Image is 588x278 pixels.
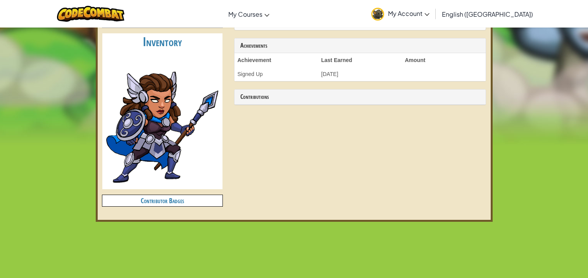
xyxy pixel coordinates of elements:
[228,10,262,18] span: My Courses
[57,6,125,22] img: CodeCombat logo
[402,53,486,67] th: Amount
[240,42,480,49] h3: Achievements
[318,67,402,81] td: [DATE]
[318,53,402,67] th: Last Earned
[102,195,222,206] h4: Contributor Badges
[224,3,273,24] a: My Courses
[235,67,318,81] td: Signed Up
[388,9,429,17] span: My Account
[371,8,384,21] img: avatar
[102,33,222,51] h2: Inventory
[235,53,318,67] th: Achievement
[240,93,480,100] h3: Contributions
[442,10,533,18] span: English ([GEOGRAPHIC_DATA])
[438,3,537,24] a: English ([GEOGRAPHIC_DATA])
[367,2,433,26] a: My Account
